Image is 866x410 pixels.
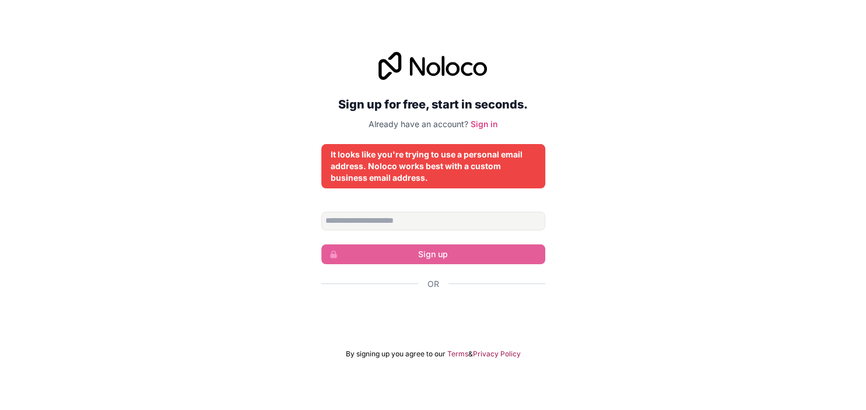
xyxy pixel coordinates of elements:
iframe: Bouton "Se connecter avec Google" [315,303,551,328]
a: Terms [447,349,468,359]
span: Or [427,278,439,290]
span: By signing up you agree to our [346,349,446,359]
input: Email address [321,212,545,230]
span: Already have an account? [369,119,468,129]
a: Sign in [471,119,497,129]
button: Sign up [321,244,545,264]
span: & [468,349,473,359]
div: Se connecter avec Google. S'ouvre dans un nouvel onglet. [321,303,545,328]
div: It looks like you're trying to use a personal email address. Noloco works best with a custom busi... [331,149,536,184]
h2: Sign up for free, start in seconds. [321,94,545,115]
a: Privacy Policy [473,349,521,359]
